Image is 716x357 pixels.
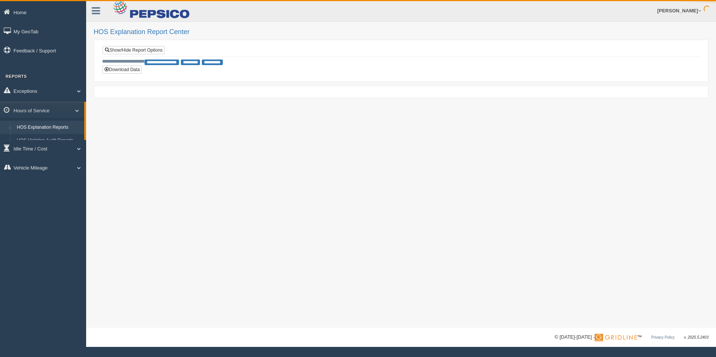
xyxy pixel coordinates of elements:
[555,333,709,341] div: © [DATE]-[DATE] - ™
[595,334,637,341] img: Gridline
[102,65,142,74] button: Download Data
[103,46,165,54] a: Show/Hide Report Options
[94,28,709,36] h2: HOS Explanation Report Center
[13,134,84,147] a: HOS Violation Audit Reports
[13,121,84,134] a: HOS Explanation Reports
[651,335,674,339] a: Privacy Policy
[684,335,709,339] span: v. 2025.5.2403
